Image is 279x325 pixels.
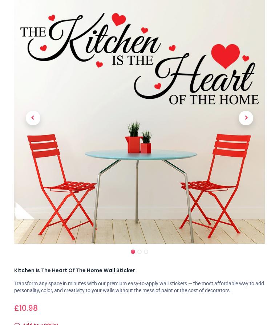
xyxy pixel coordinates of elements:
span: Previous [26,111,40,125]
p: Transform any space in minutes with our premium easy-to-apply wall stickers — the most affordable... [14,280,265,294]
a: Previous [14,30,52,206]
a: Next [227,30,265,206]
h1: Kitchen Is The Heart Of The Home Wall Sticker [14,267,265,274]
span: 10.98 [19,303,38,313]
span: Next [239,111,253,125]
span: £ [14,303,38,314]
